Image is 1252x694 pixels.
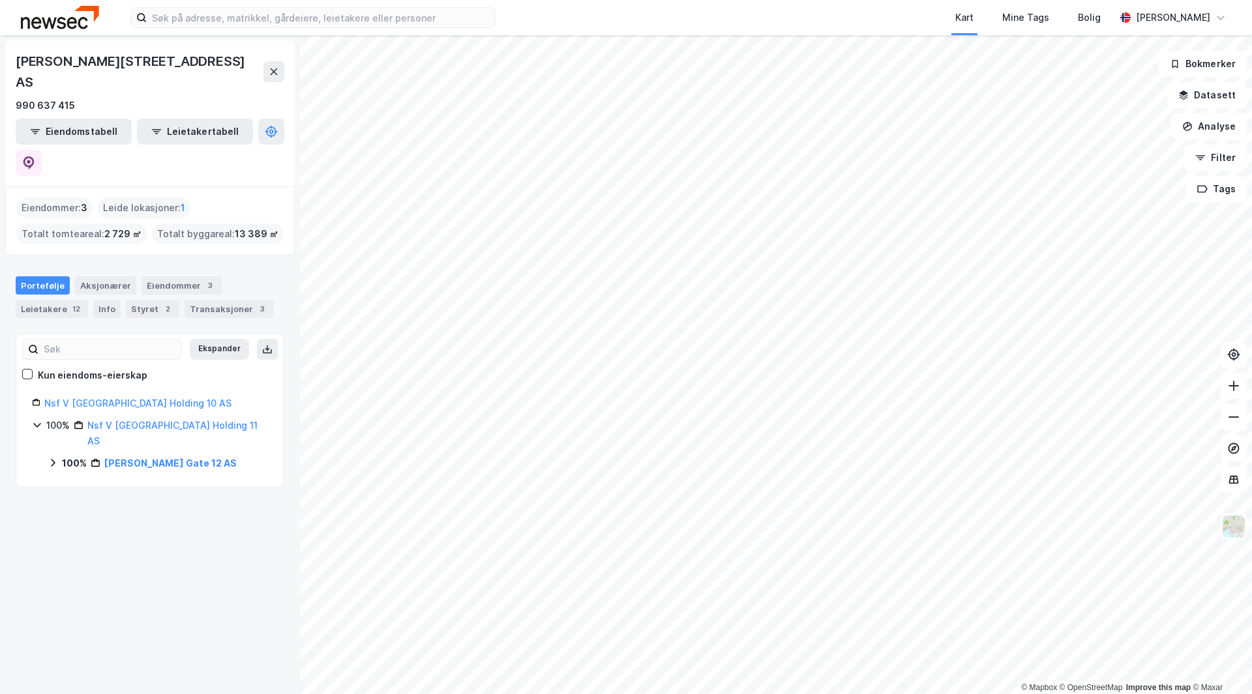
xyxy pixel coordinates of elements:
a: Improve this map [1126,683,1191,692]
div: Eiendommer [142,276,222,295]
div: Leietakere [16,300,88,318]
img: newsec-logo.f6e21ccffca1b3a03d2d.png [21,6,99,29]
span: 13 389 ㎡ [235,226,278,242]
div: Transaksjoner [185,300,274,318]
div: Totalt tomteareal : [16,224,147,244]
button: Tags [1186,176,1247,202]
input: Søk på adresse, matrikkel, gårdeiere, leietakere eller personer [147,8,495,27]
button: Leietakertabell [137,119,253,145]
button: Eiendomstabell [16,119,132,145]
div: 12 [70,302,83,315]
div: 100% [62,455,87,471]
img: Z [1221,514,1246,539]
button: Analyse [1171,113,1247,139]
div: 3 [203,279,216,292]
a: Nsf V [GEOGRAPHIC_DATA] Holding 10 AS [44,398,231,409]
span: 1 [181,200,185,216]
div: Leide lokasjoner : [98,197,190,218]
button: Bokmerker [1159,51,1247,77]
div: Kart [955,10,974,25]
div: Kun eiendoms-eierskap [38,368,147,383]
a: OpenStreetMap [1060,683,1123,692]
input: Søk [38,340,181,359]
div: Bolig [1078,10,1101,25]
span: 2 729 ㎡ [104,226,142,242]
button: Datasett [1167,82,1247,108]
a: Mapbox [1021,683,1057,692]
div: Kontrollprogram for chat [1187,631,1252,694]
div: Info [93,300,121,318]
div: 990 637 415 [16,98,75,113]
div: Mine Tags [1002,10,1049,25]
div: [PERSON_NAME] [1136,10,1210,25]
div: Portefølje [16,276,70,295]
button: Ekspander [190,339,249,360]
div: Eiendommer : [16,197,93,218]
div: Aksjonærer [75,276,136,295]
div: [PERSON_NAME][STREET_ADDRESS] AS [16,51,263,93]
button: Filter [1184,145,1247,171]
iframe: Chat Widget [1187,631,1252,694]
a: [PERSON_NAME] Gate 12 AS [104,457,237,469]
a: Nsf V [GEOGRAPHIC_DATA] Holding 11 AS [87,420,258,446]
div: 2 [161,302,174,315]
span: 3 [81,200,87,216]
div: 100% [46,418,70,433]
div: 3 [256,302,269,315]
div: Styret [126,300,179,318]
div: Totalt byggareal : [152,224,284,244]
